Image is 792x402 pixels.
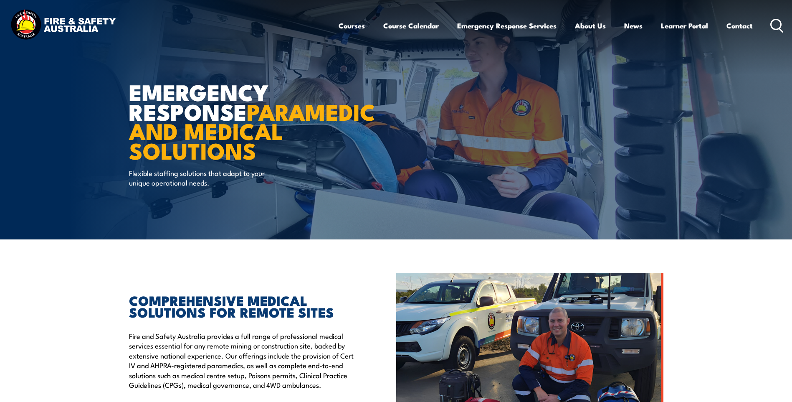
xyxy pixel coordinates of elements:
a: Courses [339,15,365,37]
a: Course Calendar [383,15,439,37]
a: Learner Portal [661,15,708,37]
a: News [624,15,643,37]
a: Emergency Response Services [457,15,557,37]
p: Flexible staffing solutions that adapt to your unique operational needs. [129,168,281,188]
strong: PARAMEDIC AND MEDICAL SOLUTIONS [129,94,375,167]
h2: COMPREHENSIVE MEDICAL SOLUTIONS FOR REMOTE SITES [129,294,358,318]
a: Contact [726,15,753,37]
p: Fire and Safety Australia provides a full range of professional medical services essential for an... [129,331,358,389]
a: About Us [575,15,606,37]
h1: EMERGENCY RESPONSE [129,82,335,160]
